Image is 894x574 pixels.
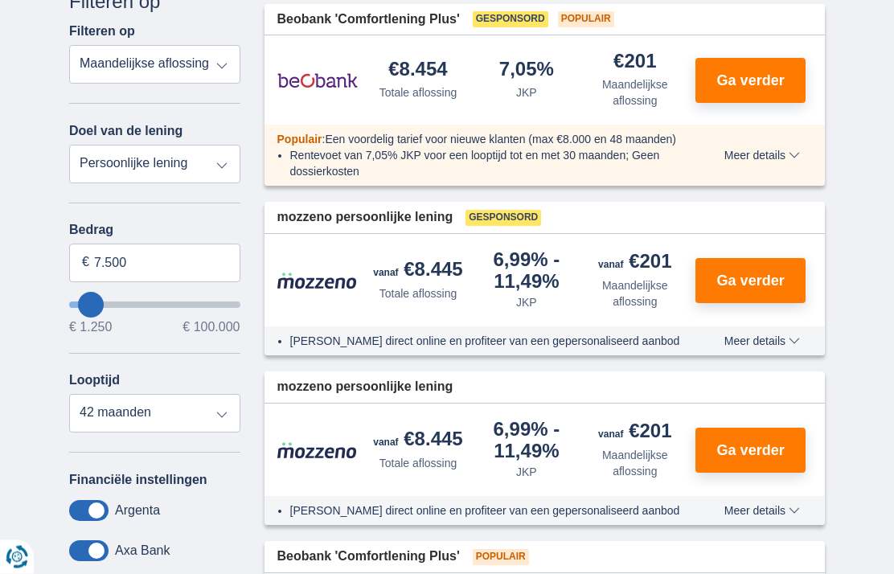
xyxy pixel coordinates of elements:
[277,209,453,228] span: mozzeno persoonlijke lening
[516,295,537,311] div: JKP
[388,60,447,82] div: €8.454
[613,52,656,74] div: €201
[499,60,554,82] div: 7,05%
[277,548,460,567] span: Beobank 'Comfortlening Plus'
[478,420,574,461] div: 6,99%
[277,379,453,397] span: mozzeno persoonlijke lening
[695,259,806,304] button: Ga verder
[516,465,537,481] div: JKP
[69,302,240,309] input: wantToBorrow
[712,505,812,518] button: Meer details
[598,252,671,275] div: €201
[717,444,785,458] span: Ga verder
[115,544,170,559] label: Axa Bank
[379,456,457,472] div: Totale aflossing
[478,251,574,292] div: 6,99%
[695,59,806,104] button: Ga verder
[82,254,89,273] span: €
[717,74,785,88] span: Ga verder
[558,12,614,28] span: Populair
[473,12,548,28] span: Gesponsord
[724,336,800,347] span: Meer details
[69,25,135,39] label: Filteren op
[277,133,322,146] span: Populair
[379,85,457,101] div: Totale aflossing
[290,148,690,180] li: Rentevoet van 7,05% JKP voor een looptijd tot en met 30 maanden; Geen dossierkosten
[115,504,160,519] label: Argenta
[724,150,800,162] span: Meer details
[465,211,541,227] span: Gesponsord
[277,273,358,290] img: product.pl.alt Mozzeno
[717,274,785,289] span: Ga verder
[277,11,460,30] span: Beobank 'Comfortlening Plus'
[712,150,812,162] button: Meer details
[265,132,703,148] div: :
[69,374,120,388] label: Looptijd
[182,322,240,334] span: € 100.000
[373,260,462,283] div: €8.445
[277,61,358,101] img: product.pl.alt Beobank
[325,133,676,146] span: Een voordelig tarief voor nieuwe klanten (max €8.000 en 48 maanden)
[473,550,529,566] span: Populair
[277,442,358,460] img: product.pl.alt Mozzeno
[373,430,462,453] div: €8.445
[290,334,690,350] li: [PERSON_NAME] direct online en profiteer van een gepersonaliseerd aanbod
[516,85,537,101] div: JKP
[587,278,683,310] div: Maandelijkse aflossing
[379,286,457,302] div: Totale aflossing
[69,125,182,139] label: Doel van de lening
[724,506,800,517] span: Meer details
[69,474,207,488] label: Financiële instellingen
[695,428,806,474] button: Ga verder
[598,422,671,445] div: €201
[69,322,112,334] span: € 1.250
[290,503,690,519] li: [PERSON_NAME] direct online en profiteer van een gepersonaliseerd aanbod
[69,223,240,238] label: Bedrag
[587,77,683,109] div: Maandelijkse aflossing
[587,448,683,480] div: Maandelijkse aflossing
[712,335,812,348] button: Meer details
